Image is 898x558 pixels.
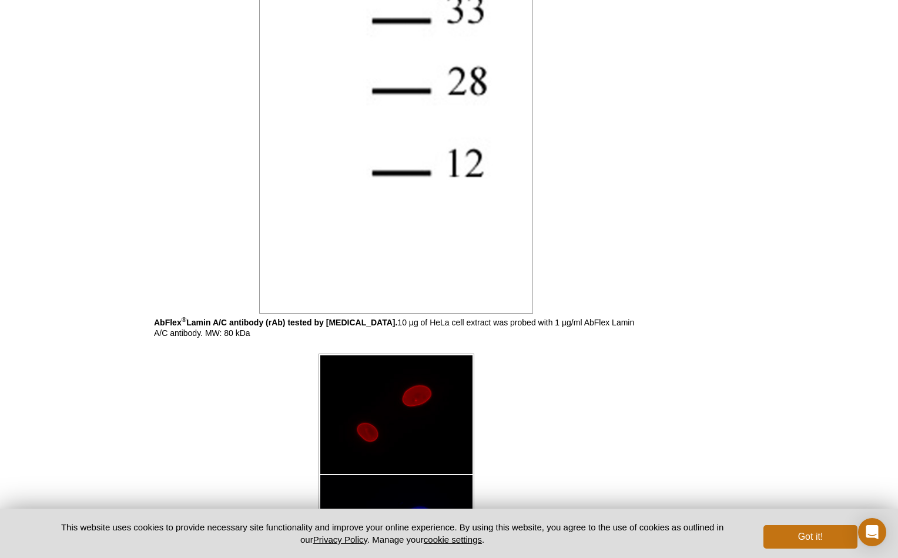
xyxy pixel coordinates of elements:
button: cookie settings [424,535,482,544]
div: Open Intercom Messenger [858,518,886,546]
p: 10 µg of HeLa cell extract was probed with 1 µg/ml AbFlex Lamin A/C antibody. MW: 80 kDa [154,317,638,338]
sup: ® [182,315,187,323]
p: This website uses cookies to provide necessary site functionality and improve your online experie... [41,521,744,546]
b: AbFlex Lamin A/C antibody (rAb) tested by [MEDICAL_DATA]. [154,318,397,327]
a: Privacy Policy [313,535,367,544]
button: Got it! [763,525,857,549]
